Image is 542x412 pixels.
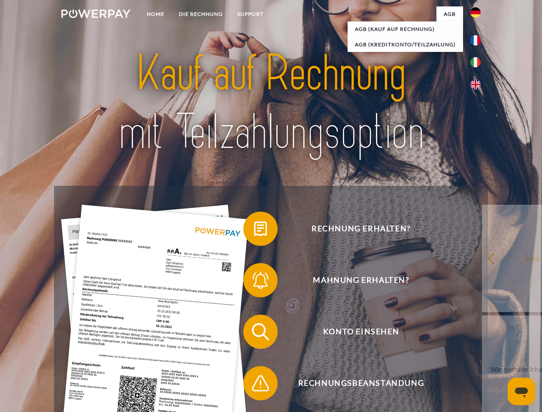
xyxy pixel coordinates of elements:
[470,35,481,45] img: fr
[256,315,466,349] span: Konto einsehen
[243,315,466,349] button: Konto einsehen
[436,6,463,22] a: agb
[470,57,481,67] img: it
[470,7,481,18] img: de
[250,373,271,394] img: qb_warning.svg
[348,37,463,52] a: AGB (Kreditkonto/Teilzahlung)
[250,321,271,342] img: qb_search.svg
[82,41,460,164] img: title-powerpay_de.svg
[250,270,271,291] img: qb_bell.svg
[61,9,130,18] img: logo-powerpay-white.svg
[256,263,466,297] span: Mahnung erhalten?
[172,6,230,22] a: DIE RECHNUNG
[243,263,466,297] button: Mahnung erhalten?
[139,6,172,22] a: Home
[243,366,466,400] button: Rechnungsbeanstandung
[508,378,535,405] iframe: Schaltfläche zum Öffnen des Messaging-Fensters
[250,218,271,239] img: qb_bill.svg
[470,79,481,90] img: en
[243,212,466,246] button: Rechnung erhalten?
[256,212,466,246] span: Rechnung erhalten?
[230,6,271,22] a: SUPPORT
[348,21,463,37] a: AGB (Kauf auf Rechnung)
[256,366,466,400] span: Rechnungsbeanstandung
